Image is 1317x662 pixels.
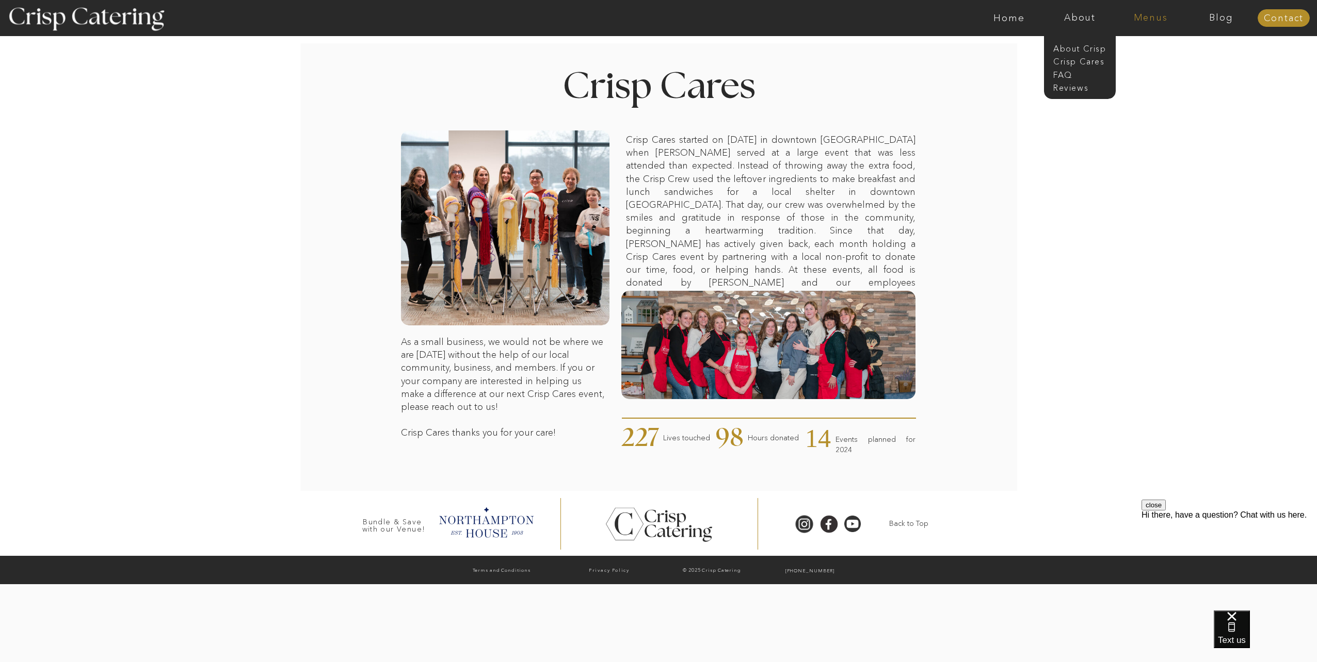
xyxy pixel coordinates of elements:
a: Contact [1258,13,1310,24]
a: About [1045,13,1115,23]
a: Reviews [1053,82,1105,92]
a: Blog [1186,13,1257,23]
a: [PHONE_NUMBER] [763,566,857,576]
a: Home [974,13,1045,23]
a: faq [1053,69,1105,79]
a: Privacy Policy [557,566,662,576]
p: Events planned for 2024 [836,435,916,443]
p: 14 [805,425,836,453]
a: Menus [1115,13,1186,23]
p: As a small business, we would not be where we are [DATE] without the help of our local community,... [401,336,606,437]
p: 98 [716,425,748,453]
a: About Crisp [1053,43,1113,53]
p: Hours donated [748,433,806,441]
a: Crisp Cares [1053,56,1113,65]
iframe: podium webchat widget prompt [1142,500,1317,623]
h3: Bundle & Save with our Venue! [358,518,429,528]
h2: Crisp Cares [559,69,758,111]
a: Terms and Conditions [449,566,554,576]
a: Back to Top [876,519,941,529]
p: Crisp Cares started on [DATE] in downtown [GEOGRAPHIC_DATA] when [PERSON_NAME] served at a large ... [626,134,916,281]
p: Lives touched [663,433,741,444]
p: 227 [621,425,696,453]
iframe: podium webchat widget bubble [1214,610,1317,662]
